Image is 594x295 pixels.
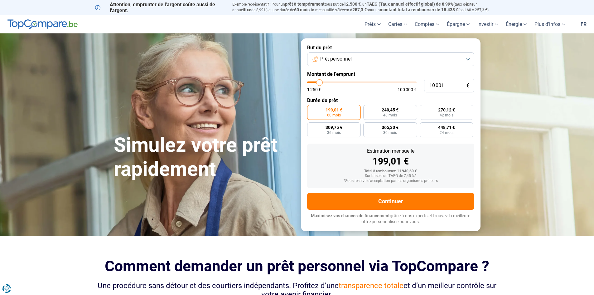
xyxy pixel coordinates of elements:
span: 60 mois [294,7,310,12]
a: Cartes [384,15,411,33]
a: Plus d'infos [531,15,569,33]
a: Comptes [411,15,443,33]
span: 309,75 € [326,125,342,130]
div: Total à rembourser: 11 940,60 € [312,169,469,174]
span: 12.500 € [344,2,361,7]
label: Montant de l'emprunt [307,71,474,77]
p: grâce à nos experts et trouvez la meilleure offre personnalisée pour vous. [307,213,474,225]
span: 448,71 € [438,125,455,130]
label: But du prêt [307,45,474,51]
span: 365,30 € [382,125,398,130]
a: fr [577,15,590,33]
span: 42 mois [440,113,453,117]
span: 36 mois [327,131,341,135]
img: TopCompare [7,19,78,29]
span: montant total à rembourser de 15.438 € [380,7,458,12]
label: Durée du prêt [307,97,474,103]
div: 199,01 € [312,157,469,166]
button: Prêt personnel [307,52,474,66]
span: 48 mois [383,113,397,117]
span: 199,01 € [326,108,342,112]
p: Exemple représentatif : Pour un tous but de , un (taux débiteur annuel de 8,99%) et une durée de ... [232,2,499,13]
a: Épargne [443,15,474,33]
a: Énergie [502,15,531,33]
div: Sur base d'un TAEG de 7,45 %* [312,174,469,178]
p: Attention, emprunter de l'argent coûte aussi de l'argent. [95,2,225,13]
button: Continuer [307,193,474,210]
span: TAEG (Taux annuel effectif global) de 8,99% [367,2,453,7]
h2: Comment demander un prêt personnel via TopCompare ? [95,258,499,275]
span: € [466,83,469,88]
span: Maximisez vos chances de financement [311,213,390,218]
a: Prêts [361,15,384,33]
div: Estimation mensuelle [312,149,469,154]
span: Prêt personnel [320,56,352,62]
span: fixe [244,7,251,12]
a: Investir [474,15,502,33]
div: *Sous réserve d'acceptation par les organismes prêteurs [312,179,469,183]
span: 100 000 € [398,87,417,92]
span: transparence totale [339,281,403,290]
span: 60 mois [327,113,341,117]
span: 24 mois [440,131,453,135]
span: 1 250 € [307,87,321,92]
h1: Simulez votre prêt rapidement [114,133,293,181]
span: 240,45 € [382,108,398,112]
span: prêt à tempérament [285,2,325,7]
span: 30 mois [383,131,397,135]
span: 270,12 € [438,108,455,112]
span: 257,3 € [352,7,367,12]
